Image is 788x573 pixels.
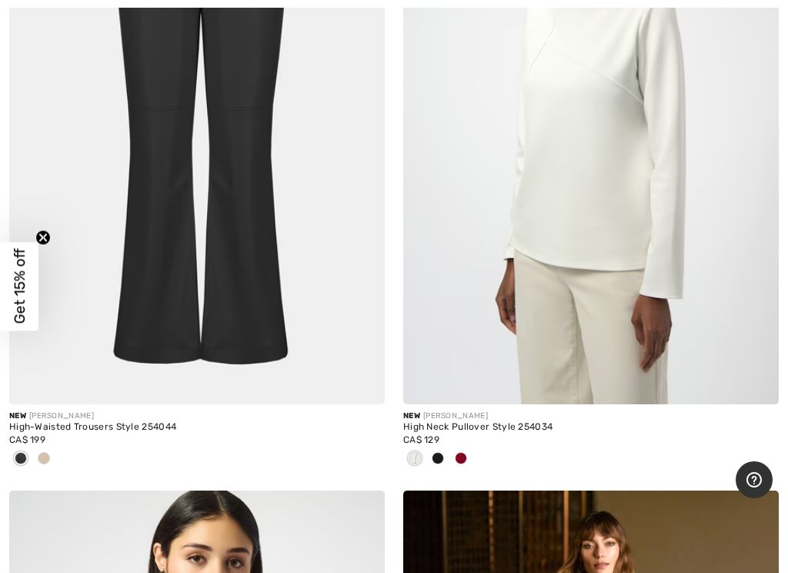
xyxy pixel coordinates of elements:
span: New [9,411,26,421]
div: High Neck Pullover Style 254034 [403,422,779,433]
span: CA$ 199 [9,434,45,445]
div: Fawn [32,447,55,472]
div: Deep cherry [449,447,472,472]
div: [PERSON_NAME] [403,410,779,422]
span: New [403,411,420,421]
div: [PERSON_NAME] [9,410,385,422]
div: High-Waisted Trousers Style 254044 [9,422,385,433]
div: Black [426,447,449,472]
div: Black [9,447,32,472]
iframe: Opens a widget where you can find more information [736,461,773,500]
span: Get 15% off [11,249,28,324]
div: Off White [403,447,426,472]
span: CA$ 129 [403,434,439,445]
button: Close teaser [35,230,51,246]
